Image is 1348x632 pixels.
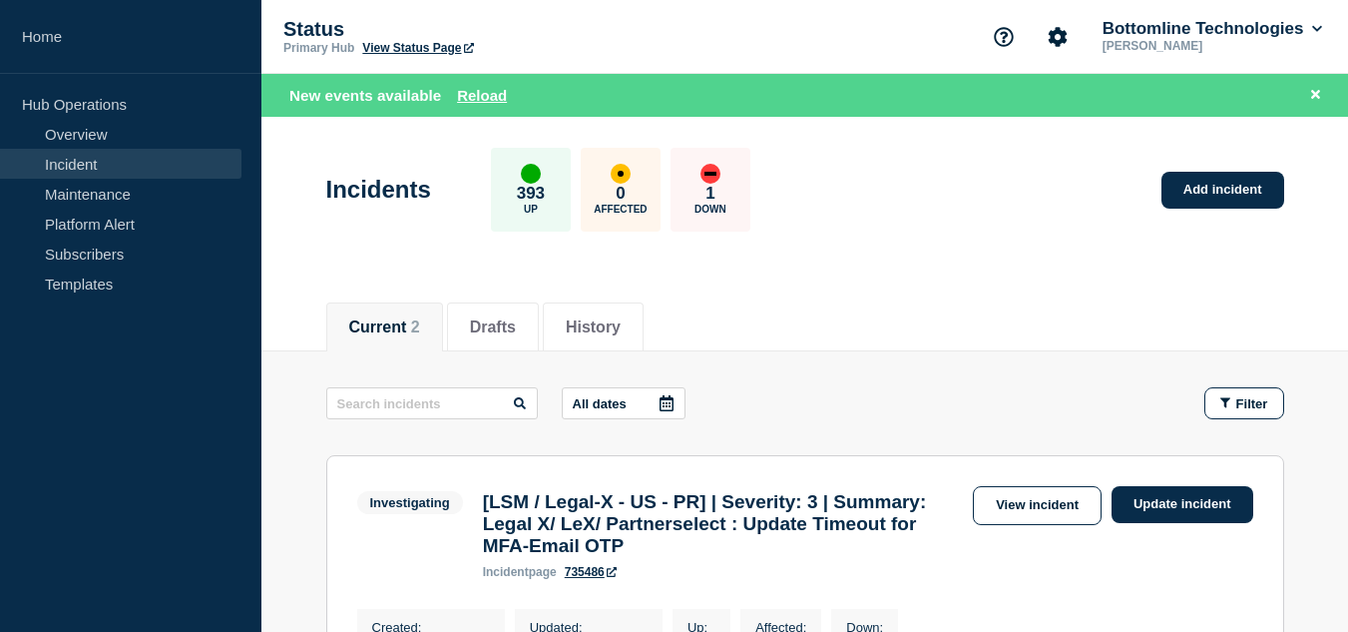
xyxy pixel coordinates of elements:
[983,16,1025,58] button: Support
[1037,16,1079,58] button: Account settings
[470,318,516,336] button: Drafts
[289,87,441,104] span: New events available
[357,491,463,514] span: Investigating
[705,184,714,204] p: 1
[349,318,420,336] button: Current 2
[1112,486,1253,523] a: Update incident
[326,387,538,419] input: Search incidents
[483,565,557,579] p: page
[457,87,507,104] button: Reload
[973,486,1102,525] a: View incident
[524,204,538,215] p: Up
[611,164,631,184] div: affected
[283,41,354,55] p: Primary Hub
[1204,387,1284,419] button: Filter
[594,204,647,215] p: Affected
[562,387,685,419] button: All dates
[1099,19,1326,39] button: Bottomline Technologies
[483,491,963,557] h3: [LSM / Legal-X - US - PR] | Severity: 3 | Summary: Legal X/ LeX/ Partnerselect : Update Timeout f...
[694,204,726,215] p: Down
[566,318,621,336] button: History
[1161,172,1284,209] a: Add incident
[362,41,473,55] a: View Status Page
[283,18,682,41] p: Status
[700,164,720,184] div: down
[326,176,431,204] h1: Incidents
[573,396,627,411] p: All dates
[1236,396,1268,411] span: Filter
[521,164,541,184] div: up
[565,565,617,579] a: 735486
[616,184,625,204] p: 0
[483,565,529,579] span: incident
[1099,39,1306,53] p: [PERSON_NAME]
[411,318,420,335] span: 2
[517,184,545,204] p: 393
